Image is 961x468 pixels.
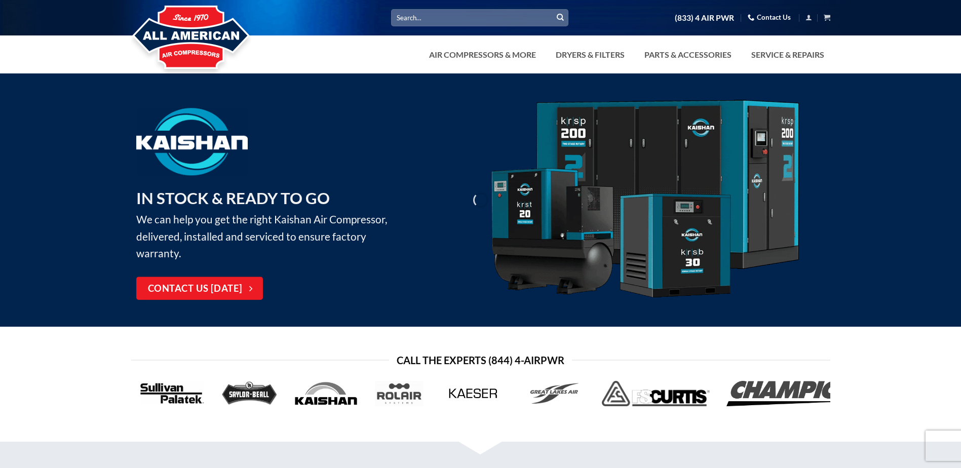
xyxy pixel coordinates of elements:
[675,9,734,27] a: (833) 4 AIR PWR
[391,9,568,26] input: Search…
[148,282,243,296] span: Contact Us [DATE]
[745,45,830,65] a: Service & Repairs
[805,11,812,24] a: Login
[136,188,330,208] strong: IN STOCK & READY TO GO
[488,100,802,301] img: Kaishan
[550,45,631,65] a: Dryers & Filters
[136,277,263,300] a: Contact Us [DATE]
[397,352,564,368] span: Call the Experts (844) 4-AirPwr
[748,10,791,25] a: Contact Us
[423,45,542,65] a: Air Compressors & More
[553,10,568,25] button: Submit
[638,45,738,65] a: Parts & Accessories
[136,108,248,175] img: Kaishan
[136,186,402,262] p: We can help you get the right Kaishan Air Compressor, delivered, installed and serviced to ensure...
